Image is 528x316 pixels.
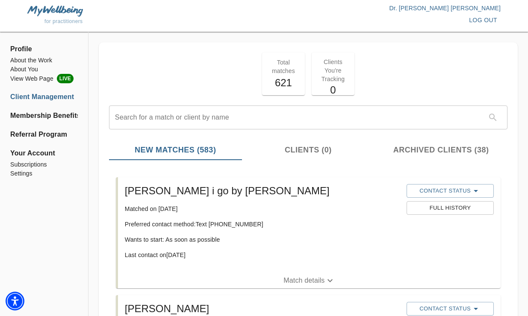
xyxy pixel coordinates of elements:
button: Match details [118,273,501,288]
h5: 621 [267,76,300,90]
a: Subscriptions [10,160,78,169]
button: log out [466,12,501,28]
p: Clients You're Tracking [317,58,349,83]
span: log out [469,15,497,26]
a: Referral Program [10,129,78,140]
a: Settings [10,169,78,178]
span: Full History [411,203,490,213]
span: Archived Clients (38) [380,144,502,156]
p: Dr. [PERSON_NAME] [PERSON_NAME] [264,4,501,12]
span: Contact Status [411,304,490,314]
p: Wants to start: As soon as possible [125,235,400,244]
span: Profile [10,44,78,54]
a: About You [10,65,78,74]
a: About the Work [10,56,78,65]
h5: 0 [317,83,349,97]
a: Membership Benefits [10,111,78,121]
p: Matched on [DATE] [125,205,400,213]
img: MyWellbeing [27,6,83,16]
p: Last contact on [DATE] [125,251,400,259]
span: LIVE [57,74,74,83]
a: Client Management [10,92,78,102]
span: Clients (0) [247,144,370,156]
p: Total matches [267,58,300,75]
span: Contact Status [411,186,490,196]
button: Contact Status [407,302,494,316]
p: Preferred contact method: Text [PHONE_NUMBER] [125,220,400,228]
div: Accessibility Menu [6,292,24,310]
span: for practitioners [44,18,83,24]
p: Match details [283,275,324,286]
button: Contact Status [407,184,494,198]
h5: [PERSON_NAME] i go by [PERSON_NAME] [125,184,400,198]
button: Full History [407,201,494,215]
a: View Web PageLIVE [10,74,78,83]
h5: [PERSON_NAME] [125,302,400,316]
li: View Web Page [10,74,78,83]
span: Your Account [10,148,78,158]
span: New Matches (583) [114,144,237,156]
